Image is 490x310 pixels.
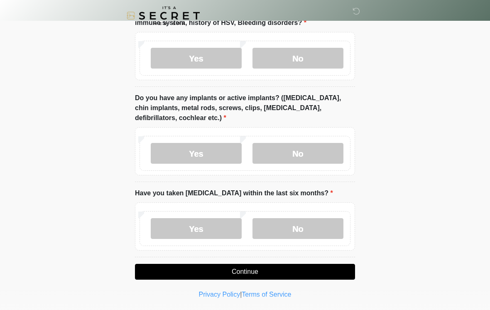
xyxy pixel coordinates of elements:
label: No [252,218,343,239]
label: Have you taken [MEDICAL_DATA] within the last six months? [135,188,333,198]
button: Continue [135,264,355,280]
label: Do you have any implants or active implants? ([MEDICAL_DATA], chin implants, metal rods, screws, ... [135,93,355,123]
img: It's A Secret Med Spa Logo [127,6,200,25]
a: | [240,291,242,298]
a: Privacy Policy [199,291,240,298]
label: No [252,48,343,69]
label: Yes [151,218,242,239]
label: Yes [151,143,242,164]
a: Terms of Service [242,291,291,298]
label: No [252,143,343,164]
label: Yes [151,48,242,69]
